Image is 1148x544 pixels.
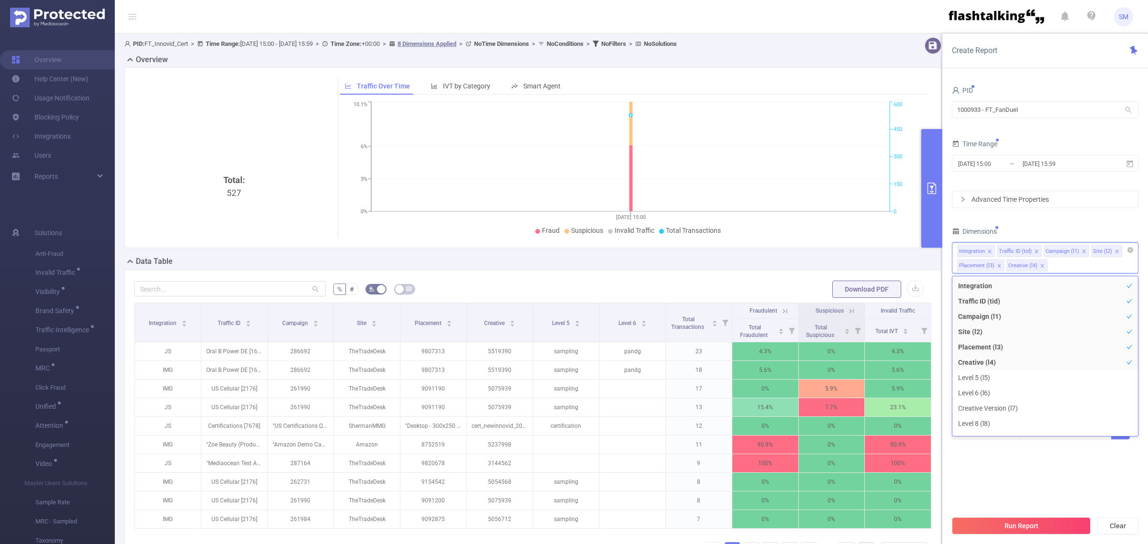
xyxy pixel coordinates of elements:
span: PID [952,87,973,94]
span: > [456,40,465,47]
p: 8 [666,473,732,491]
p: 286692 [268,361,334,379]
p: sampling [533,510,599,528]
span: Fraud [542,227,560,234]
p: 11 [666,435,732,454]
p: 9091200 [400,491,466,510]
span: Total IVT [875,328,899,335]
p: 18 [666,361,732,379]
span: > [584,40,593,47]
i: icon: user [952,87,960,94]
b: Time Zone: [331,40,362,47]
b: No Time Dimensions [474,40,529,47]
i: Filter menu [785,319,798,342]
i: icon: caret-down [574,323,580,326]
span: Time Range [952,140,997,148]
p: 15.4% [732,398,798,416]
p: "Amazon Demo Campaign" [252212] [268,435,334,454]
p: 261990 [268,398,334,416]
span: Traffic ID [218,320,242,326]
i: icon: caret-down [641,323,646,326]
p: 9807313 [400,342,466,360]
p: 262731 [268,473,334,491]
span: Site [357,320,368,326]
div: Sort [844,327,850,333]
a: Overview [11,50,62,69]
span: Solutions [34,223,62,242]
p: 286692 [268,342,334,360]
span: Integration [149,320,178,326]
span: > [188,40,197,47]
i: icon: caret-down [510,323,515,326]
span: Dimensions [952,228,997,235]
p: 13 [666,398,732,416]
span: Passport [35,340,115,359]
p: 0% [799,361,865,379]
tspan: 6% [361,143,367,150]
input: Search... [134,281,326,296]
tspan: 3% [361,176,367,182]
i: icon: check [1126,359,1132,365]
span: Sample Rate [35,493,115,512]
p: 9 [666,454,732,472]
p: 17 [666,380,732,398]
i: icon: caret-up [845,327,850,330]
i: icon: caret-down [446,323,452,326]
span: Total Transactions [671,316,706,330]
input: End date [1022,157,1099,170]
tspan: 600 [894,102,902,108]
li: Traffic ID (tid) [997,245,1042,257]
a: Reports [34,167,58,186]
p: 5075939 [467,398,533,416]
span: % [337,285,342,293]
i: icon: close [1115,249,1119,255]
p: 0% [865,473,931,491]
p: 3144562 [467,454,533,472]
i: Filter menu [917,319,931,342]
p: 5237998 [467,435,533,454]
span: Traffic Over Time [357,82,410,90]
a: Blocking Policy [11,108,79,127]
i: Filter menu [851,319,864,342]
i: icon: caret-up [245,319,251,322]
p: 12 [666,417,732,435]
p: US Cellular [2176] [201,510,267,528]
p: 0% [732,473,798,491]
p: 100% [732,454,798,472]
b: Total: [223,175,245,185]
a: Integrations [11,127,71,146]
i: icon: check [1126,390,1132,396]
span: Invalid Traffic [615,227,654,234]
i: Filter menu [718,303,732,342]
span: Creative [484,320,506,326]
div: Sort [446,319,452,325]
span: Attention [35,422,66,429]
span: MRC [35,365,53,371]
div: Sort [313,319,319,325]
i: icon: close [987,249,992,255]
a: Usage Notification [11,88,89,108]
tspan: [DATE] 15:00 [616,214,645,220]
li: Operating System [952,431,1138,446]
span: SM [1119,7,1128,26]
p: 261990 [268,491,334,510]
p: 0% [865,491,931,510]
div: Sort [371,319,377,325]
i: icon: close [997,263,1002,269]
p: 0% [732,510,798,528]
p: 4.3% [732,342,798,360]
li: Creative (l4) [952,355,1138,370]
span: Engagement [35,435,115,455]
p: sampling [533,473,599,491]
div: Sort [574,319,580,325]
i: icon: caret-down [313,323,319,326]
p: 5075939 [467,491,533,510]
i: icon: check [1126,344,1132,350]
p: 5.6% [865,361,931,379]
p: cert_newinnovid_2025_300x250_HTML.zip [5398975] [467,417,533,435]
h2: Overview [136,54,168,65]
i: icon: line-chart [345,83,352,89]
div: Traffic ID (tid) [999,245,1032,258]
li: Campaign (l1) [952,309,1138,324]
span: Suspicious [816,307,844,314]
